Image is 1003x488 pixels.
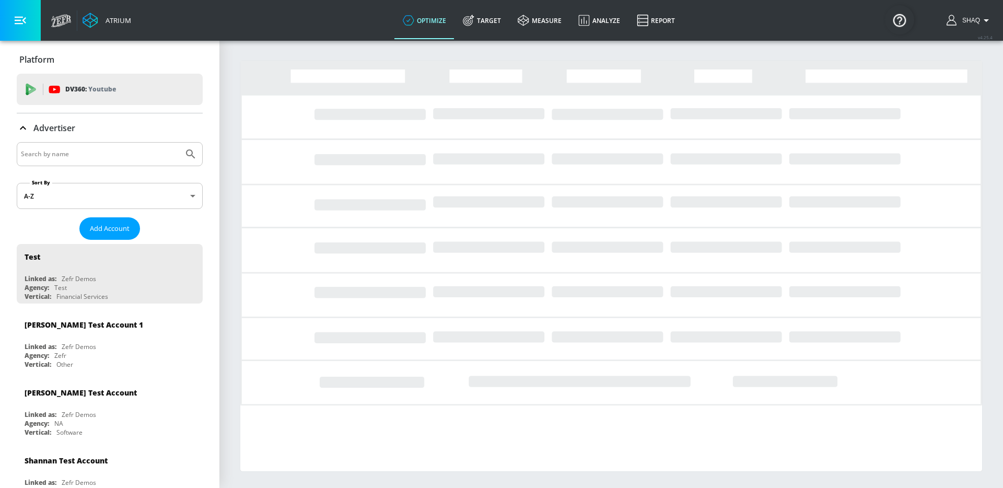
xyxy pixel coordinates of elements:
[62,478,96,487] div: Zefr Demos
[25,252,40,262] div: Test
[17,74,203,105] div: DV360: Youtube
[101,16,131,25] div: Atrium
[25,419,49,428] div: Agency:
[25,283,49,292] div: Agency:
[17,244,203,304] div: TestLinked as:Zefr DemosAgency:TestVertical:Financial Services
[509,2,570,39] a: measure
[25,428,51,437] div: Vertical:
[454,2,509,39] a: Target
[628,2,683,39] a: Report
[79,217,140,240] button: Add Account
[25,456,108,466] div: Shannan Test Account
[25,342,56,351] div: Linked as:
[17,183,203,209] div: A-Z
[19,54,54,65] p: Platform
[54,351,66,360] div: Zefr
[33,122,75,134] p: Advertiser
[25,292,51,301] div: Vertical:
[17,113,203,143] div: Advertiser
[958,17,980,24] span: login as: shaquille.huang@zefr.com
[25,478,56,487] div: Linked as:
[54,419,63,428] div: NA
[570,2,628,39] a: Analyze
[885,5,914,34] button: Open Resource Center
[62,342,96,351] div: Zefr Demos
[30,179,52,186] label: Sort By
[90,223,130,235] span: Add Account
[17,45,203,74] div: Platform
[25,388,137,398] div: [PERSON_NAME] Test Account
[978,34,993,40] span: v 4.25.4
[65,84,116,95] p: DV360:
[17,380,203,439] div: [PERSON_NAME] Test AccountLinked as:Zefr DemosAgency:NAVertical:Software
[17,312,203,371] div: [PERSON_NAME] Test Account 1Linked as:Zefr DemosAgency:ZefrVertical:Other
[947,14,993,27] button: Shaq
[21,147,179,161] input: Search by name
[56,428,83,437] div: Software
[56,360,73,369] div: Other
[88,84,116,95] p: Youtube
[56,292,108,301] div: Financial Services
[83,13,131,28] a: Atrium
[62,274,96,283] div: Zefr Demos
[25,320,143,330] div: [PERSON_NAME] Test Account 1
[25,360,51,369] div: Vertical:
[25,410,56,419] div: Linked as:
[394,2,454,39] a: optimize
[25,351,49,360] div: Agency:
[62,410,96,419] div: Zefr Demos
[54,283,67,292] div: Test
[25,274,56,283] div: Linked as:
